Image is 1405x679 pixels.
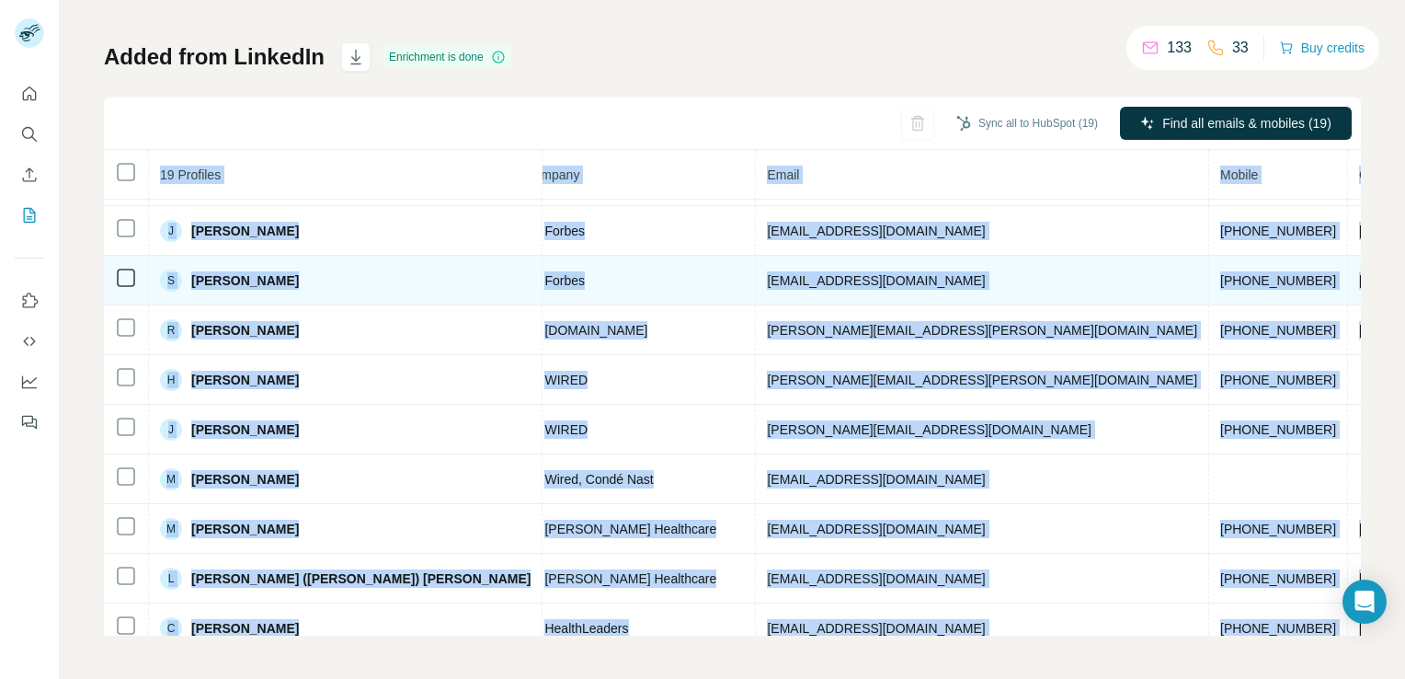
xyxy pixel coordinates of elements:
span: [PERSON_NAME] Healthcare [544,570,716,588]
span: [PERSON_NAME] [191,222,299,240]
span: [PHONE_NUMBER] [1220,273,1336,288]
button: Find all emails & mobiles (19) [1120,107,1352,140]
button: Buy credits [1279,35,1365,61]
span: [PERSON_NAME][EMAIL_ADDRESS][PERSON_NAME][DOMAIN_NAME] [767,373,1197,387]
span: [EMAIL_ADDRESS][DOMAIN_NAME] [767,522,985,536]
div: Enrichment is done [383,46,511,68]
span: [PERSON_NAME][EMAIL_ADDRESS][PERSON_NAME][DOMAIN_NAME] [767,323,1197,338]
button: Enrich CSV [15,158,44,191]
span: [PERSON_NAME] [191,371,299,389]
p: 33 [1232,37,1249,59]
span: [EMAIL_ADDRESS][DOMAIN_NAME] [767,224,985,238]
button: Search [15,118,44,151]
span: Company [524,167,579,182]
button: My lists [15,199,44,232]
span: HealthLeaders [544,619,628,638]
span: [EMAIL_ADDRESS][DOMAIN_NAME] [767,472,985,487]
span: [PHONE_NUMBER] [1220,373,1336,387]
span: [PHONE_NUMBER] [1220,522,1336,536]
span: Forbes [544,271,585,290]
span: [PERSON_NAME][EMAIL_ADDRESS][DOMAIN_NAME] [767,422,1091,437]
span: [DOMAIN_NAME] [544,321,647,339]
span: [PERSON_NAME] [191,271,299,290]
span: [PERSON_NAME] Healthcare [544,520,716,538]
div: C [160,617,182,639]
span: [EMAIL_ADDRESS][DOMAIN_NAME] [767,571,985,586]
button: Use Surfe API [15,325,44,358]
span: [PHONE_NUMBER] [1220,422,1336,437]
div: S [160,270,182,292]
span: [PERSON_NAME] ([PERSON_NAME]) [PERSON_NAME] [191,570,531,588]
div: J [160,419,182,441]
span: [PHONE_NUMBER] [1220,571,1336,586]
span: WIRED [544,420,588,439]
button: Feedback [15,406,44,439]
span: Wired, Condé Nast [544,470,653,489]
div: H [160,369,182,391]
span: WIRED [544,371,588,389]
span: [PERSON_NAME] [191,470,299,489]
span: Forbes [544,222,585,240]
span: [PERSON_NAME] [191,321,299,339]
div: M [160,518,182,540]
button: Sync all to HubSpot (19) [943,109,1111,137]
span: [PERSON_NAME] [191,420,299,439]
div: L [160,568,182,590]
span: [PHONE_NUMBER] [1220,621,1336,636]
button: Dashboard [15,365,44,398]
div: M [160,468,182,490]
div: R [160,319,182,341]
span: 19 Profiles [160,167,221,182]
div: J [160,220,182,242]
span: [PERSON_NAME] [191,520,299,538]
span: [EMAIL_ADDRESS][DOMAIN_NAME] [767,621,985,636]
div: Open Intercom Messenger [1342,580,1387,624]
span: Find all emails & mobiles (19) [1162,114,1331,132]
p: 133 [1167,37,1192,59]
span: Mobile [1220,167,1258,182]
span: [PHONE_NUMBER] [1220,323,1336,338]
button: Quick start [15,77,44,110]
span: Email [767,167,799,182]
button: Use Surfe on LinkedIn [15,284,44,317]
span: [PERSON_NAME] [191,619,299,638]
span: [PHONE_NUMBER] [1220,224,1336,238]
span: [EMAIL_ADDRESS][DOMAIN_NAME] [767,273,985,288]
h1: Added from LinkedIn [104,42,325,72]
